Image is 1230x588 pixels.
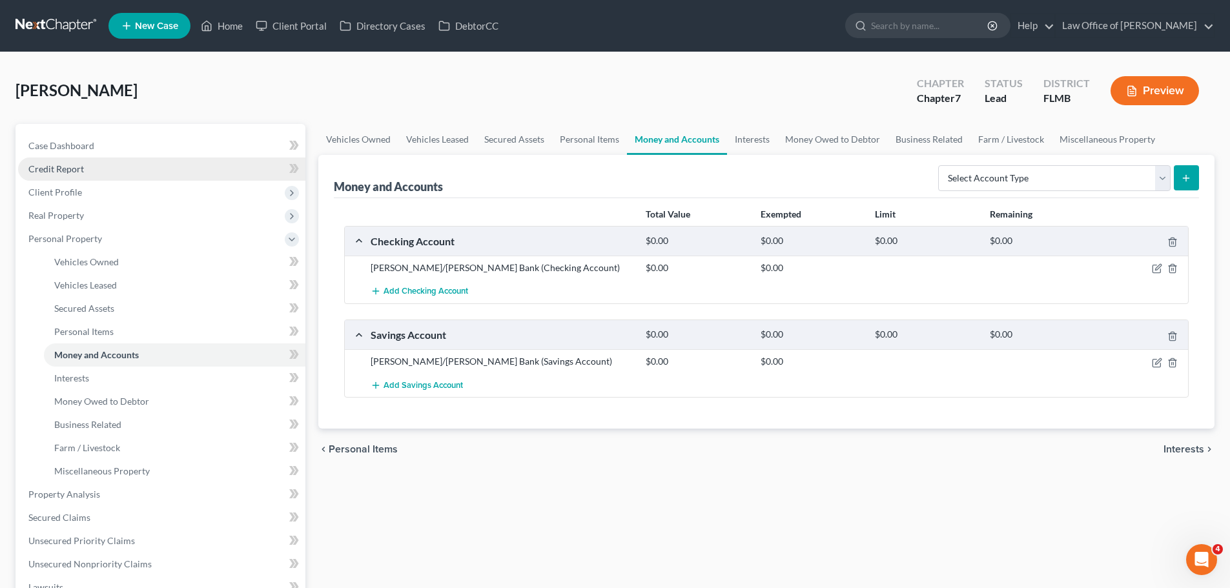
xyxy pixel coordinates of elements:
[44,274,305,297] a: Vehicles Leased
[28,558,152,569] span: Unsecured Nonpriority Claims
[754,329,868,341] div: $0.00
[990,208,1032,219] strong: Remaining
[364,355,639,368] div: [PERSON_NAME]/[PERSON_NAME] Bank (Savings Account)
[1043,76,1090,91] div: District
[28,187,82,198] span: Client Profile
[28,233,102,244] span: Personal Property
[44,320,305,343] a: Personal Items
[54,349,139,360] span: Money and Accounts
[54,442,120,453] span: Farm / Livestock
[371,373,463,397] button: Add Savings Account
[364,261,639,274] div: [PERSON_NAME]/[PERSON_NAME] Bank (Checking Account)
[54,256,119,267] span: Vehicles Owned
[1052,124,1163,155] a: Miscellaneous Property
[477,124,552,155] a: Secured Assets
[54,303,114,314] span: Secured Assets
[1111,76,1199,105] button: Preview
[777,124,888,155] a: Money Owed to Debtor
[1204,444,1215,454] i: chevron_right
[985,76,1023,91] div: Status
[54,396,149,407] span: Money Owed to Debtor
[754,355,868,368] div: $0.00
[44,367,305,390] a: Interests
[1213,544,1223,554] span: 4
[44,460,305,483] a: Miscellaneous Property
[754,261,868,274] div: $0.00
[364,328,639,341] div: Savings Account
[44,390,305,413] a: Money Owed to Debtor
[1056,14,1214,37] a: Law Office of [PERSON_NAME]
[1011,14,1054,37] a: Help
[364,234,639,248] div: Checking Account
[28,210,84,221] span: Real Property
[15,81,138,99] span: [PERSON_NAME]
[18,529,305,553] a: Unsecured Priority Claims
[1163,444,1204,454] span: Interests
[54,465,150,476] span: Miscellaneous Property
[329,444,398,454] span: Personal Items
[18,134,305,157] a: Case Dashboard
[28,163,84,174] span: Credit Report
[249,14,333,37] a: Client Portal
[318,124,398,155] a: Vehicles Owned
[1043,91,1090,106] div: FLMB
[639,355,753,368] div: $0.00
[54,326,114,337] span: Personal Items
[54,279,117,290] span: Vehicles Leased
[639,329,753,341] div: $0.00
[28,489,100,500] span: Property Analysis
[18,483,305,506] a: Property Analysis
[194,14,249,37] a: Home
[432,14,505,37] a: DebtorCC
[639,261,753,274] div: $0.00
[44,343,305,367] a: Money and Accounts
[970,124,1052,155] a: Farm / Livestock
[28,512,90,523] span: Secured Claims
[18,157,305,181] a: Credit Report
[1186,544,1217,575] iframe: Intercom live chat
[985,91,1023,106] div: Lead
[54,372,89,383] span: Interests
[398,124,477,155] a: Vehicles Leased
[917,91,964,106] div: Chapter
[639,235,753,247] div: $0.00
[18,506,305,529] a: Secured Claims
[334,179,443,194] div: Money and Accounts
[983,329,1098,341] div: $0.00
[318,444,329,454] i: chevron_left
[44,413,305,436] a: Business Related
[135,21,178,31] span: New Case
[646,208,690,219] strong: Total Value
[18,553,305,576] a: Unsecured Nonpriority Claims
[384,380,463,390] span: Add Savings Account
[754,235,868,247] div: $0.00
[28,140,94,151] span: Case Dashboard
[44,297,305,320] a: Secured Assets
[727,124,777,155] a: Interests
[44,250,305,274] a: Vehicles Owned
[868,329,983,341] div: $0.00
[384,287,468,297] span: Add Checking Account
[868,235,983,247] div: $0.00
[333,14,432,37] a: Directory Cases
[871,14,989,37] input: Search by name...
[761,208,801,219] strong: Exempted
[54,419,121,430] span: Business Related
[371,279,468,303] button: Add Checking Account
[627,124,727,155] a: Money and Accounts
[875,208,896,219] strong: Limit
[888,124,970,155] a: Business Related
[1163,444,1215,454] button: Interests chevron_right
[917,76,964,91] div: Chapter
[983,235,1098,247] div: $0.00
[955,92,961,104] span: 7
[28,535,135,546] span: Unsecured Priority Claims
[318,444,398,454] button: chevron_left Personal Items
[44,436,305,460] a: Farm / Livestock
[552,124,627,155] a: Personal Items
